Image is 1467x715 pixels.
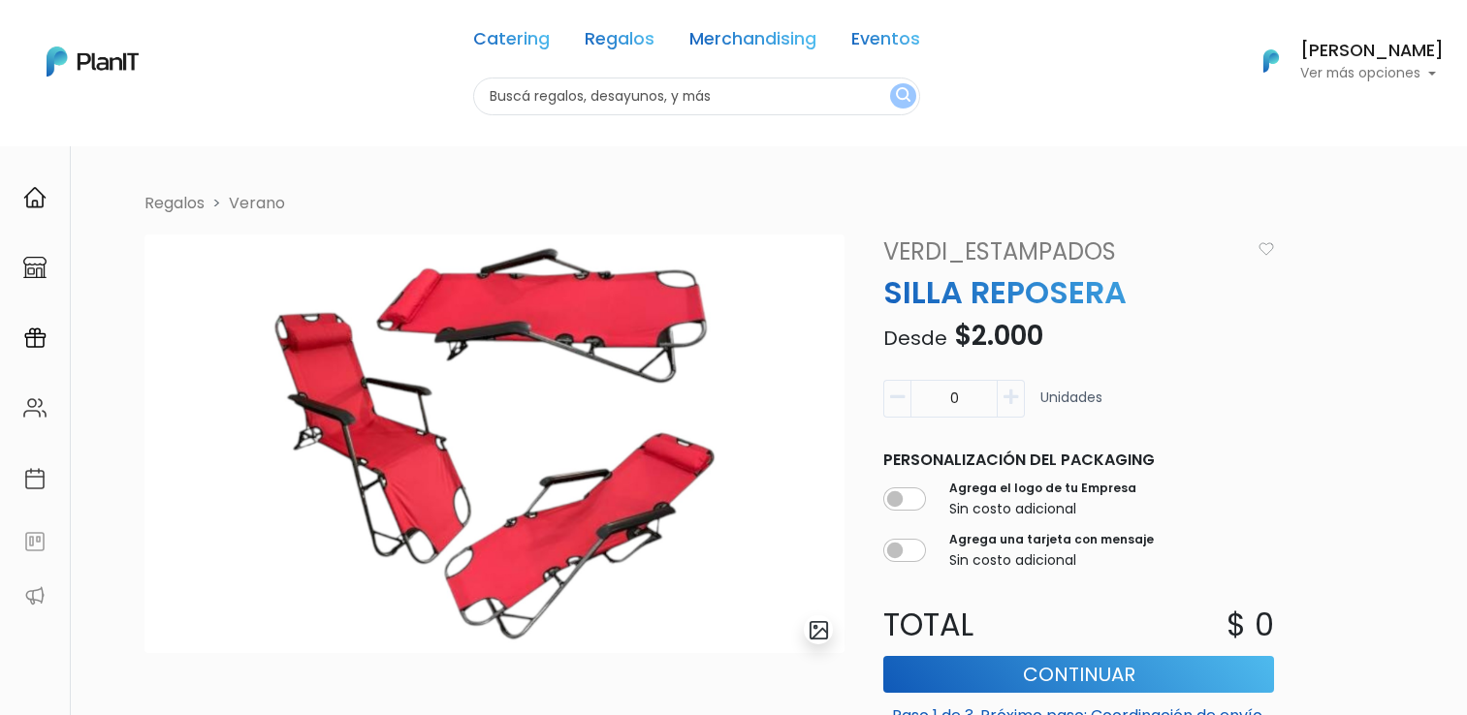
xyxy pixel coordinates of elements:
img: feedback-78b5a0c8f98aac82b08bfc38622c3050aee476f2c9584af64705fc4e61158814.svg [23,530,47,553]
img: partners-52edf745621dab592f3b2c58e3bca9d71375a7ef29c3b500c9f145b62cc070d4.svg [23,584,47,607]
img: home-e721727adea9d79c4d83392d1f703f7f8bce08238fde08b1acbfd93340b81755.svg [23,186,47,209]
h6: [PERSON_NAME] [1300,43,1444,60]
p: Sin costo adicional [949,499,1136,519]
a: Merchandising [689,31,816,54]
p: Ver más opciones [1300,67,1444,80]
p: Total [872,602,1078,648]
nav: breadcrumb [133,192,1374,219]
span: $2.000 [954,317,1043,355]
img: search_button-432b6d5273f82d61273b3651a40e1bd1b912527efae98b1b7a1b2c0702e16a8d.svg [896,87,910,106]
li: Regalos [144,192,205,215]
p: Unidades [1040,388,1102,425]
img: marketplace-4ceaa7011d94191e9ded77b95e3339b90024bf715f7c57f8cf31f2d8c509eaba.svg [23,256,47,279]
img: gallery-light [808,619,830,641]
p: Sin costo adicional [949,550,1154,571]
img: campaigns-02234683943229c281be62815700db0a1741e53638e28bf9629b52c665b00959.svg [23,326,47,350]
img: people-662611757002400ad9ed0e3c099ab2801c6687ba6c219adb57efc949bc21e19d.svg [23,396,47,420]
p: $ 0 [1227,602,1274,648]
a: Catering [473,31,550,54]
img: calendar-87d922413cdce8b2cf7b7f5f62616a5cf9e4887200fb71536465627b3292af00.svg [23,467,47,490]
input: Buscá regalos, desayunos, y más [473,78,920,115]
p: SILLA REPOSERA [872,269,1286,316]
a: VERDI_ESTAMPADOS [872,234,1251,269]
button: Continuar [883,656,1274,693]
img: heart_icon [1259,242,1274,256]
label: Agrega una tarjeta con mensaje [949,531,1154,548]
p: Personalización del packaging [883,449,1274,472]
button: PlanIt Logo [PERSON_NAME] Ver más opciones [1238,36,1444,86]
img: PlanIt Logo [1250,40,1292,82]
img: PlanIt Logo [47,47,139,77]
span: Desde [883,325,947,352]
img: 2000___2000-Photoroom__11_.jpg [144,234,845,653]
label: Agrega el logo de tu Empresa [949,480,1136,497]
a: Regalos [585,31,654,54]
a: Eventos [851,31,920,54]
a: Verano [229,192,285,214]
